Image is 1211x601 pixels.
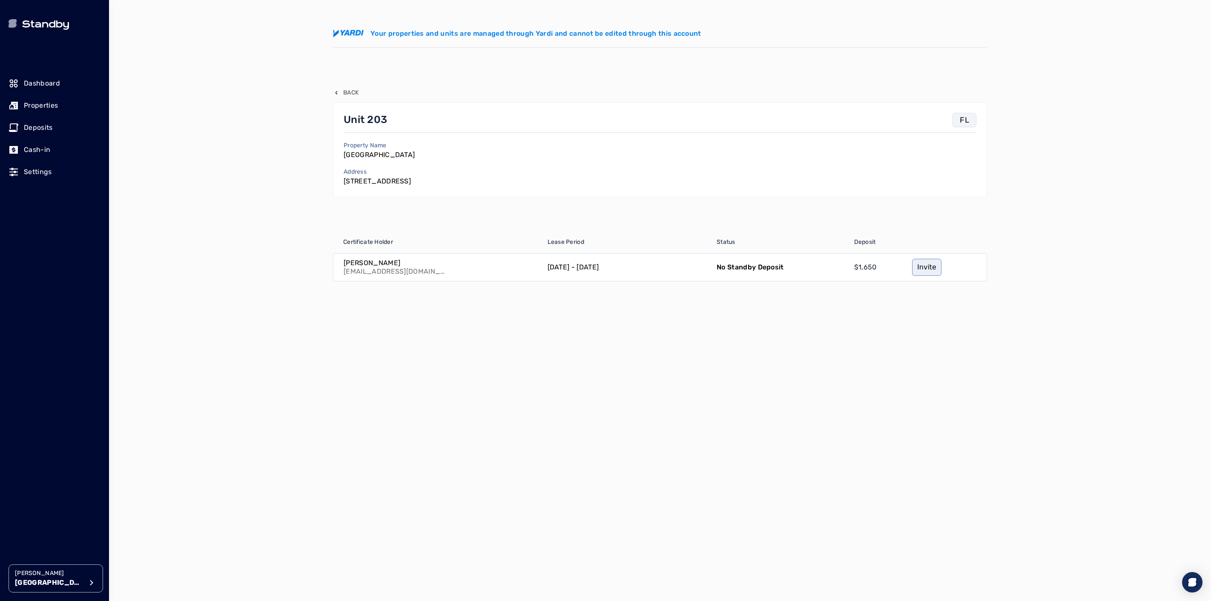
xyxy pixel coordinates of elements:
[333,89,359,97] button: Back
[24,78,60,89] p: Dashboard
[9,96,100,115] a: Properties
[717,238,735,246] span: Status
[344,259,446,267] p: [PERSON_NAME]
[9,118,100,137] a: Deposits
[344,168,411,176] p: Address
[960,114,969,126] p: FL
[24,145,50,155] p: Cash-in
[15,569,83,578] p: [PERSON_NAME]
[717,262,784,272] p: No Standby Deposit
[24,100,58,111] p: Properties
[344,267,446,276] p: [EMAIL_ADDRESS][DOMAIN_NAME]
[24,167,52,177] p: Settings
[344,150,415,160] p: [GEOGRAPHIC_DATA]
[854,238,876,246] span: Deposit
[344,176,411,186] p: [STREET_ADDRESS]
[854,262,877,272] p: $1,650
[343,238,393,246] span: Certificate Holder
[370,29,701,39] p: Your properties and units are managed through Yardi and cannot be edited through this account
[1182,572,1202,592] div: Open Intercom Messenger
[9,140,100,159] a: Cash-in
[548,238,584,246] span: Lease Period
[9,163,100,181] a: Settings
[344,141,415,150] p: Property Name
[343,89,359,97] p: Back
[15,578,83,588] p: [GEOGRAPHIC_DATA]
[24,123,53,133] p: Deposits
[9,74,100,93] a: Dashboard
[344,113,387,126] p: Unit 203
[912,259,941,276] a: Invite
[9,564,103,592] button: [PERSON_NAME][GEOGRAPHIC_DATA]
[333,30,364,37] img: yardi
[548,262,599,272] p: [DATE] - [DATE]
